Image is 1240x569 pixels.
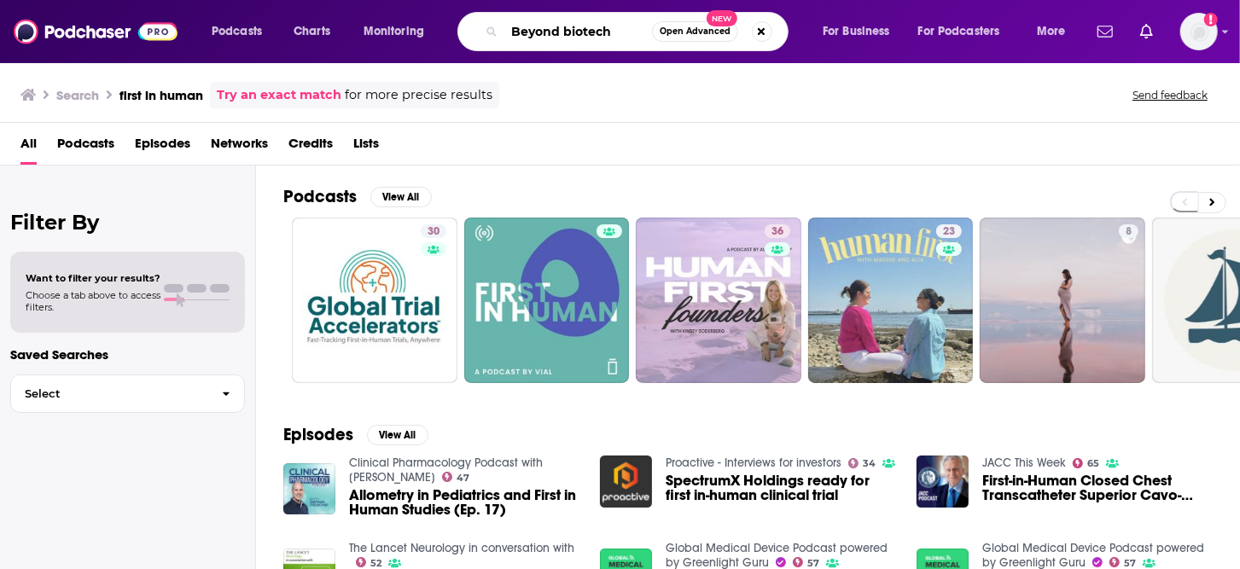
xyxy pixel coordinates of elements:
a: Networks [211,130,268,165]
h3: first in human [119,87,203,103]
button: open menu [200,18,284,45]
a: Allometry in Pediatrics and First in Human Studies (Ep. 17) [349,488,579,517]
span: 57 [807,560,819,567]
input: Search podcasts, credits, & more... [504,18,652,45]
img: Podchaser - Follow, Share and Rate Podcasts [14,15,178,48]
span: Select [11,388,208,399]
a: 52 [356,557,382,567]
a: 65 [1073,458,1100,468]
a: Lists [353,130,379,165]
span: 23 [943,224,955,241]
a: 8 [1119,224,1138,238]
p: Saved Searches [10,346,245,363]
span: New [707,10,737,26]
a: EpisodesView All [283,424,428,445]
h2: Filter By [10,210,245,235]
a: First-in-Human Closed Chest Transcatheter Superior Cavo-Pulmonary Anastomosis [982,473,1213,502]
span: Charts [294,20,330,44]
span: For Podcasters [918,20,1000,44]
span: 52 [370,560,381,567]
span: Want to filter your results? [26,272,160,284]
button: Open AdvancedNew [652,21,738,42]
a: All [20,130,37,165]
a: The Lancet Neurology in conversation with [349,541,574,555]
a: JACC This Week [982,456,1066,470]
span: Monitoring [364,20,424,44]
span: 65 [1087,460,1099,467]
span: Open Advanced [660,27,731,36]
button: View All [370,187,432,207]
button: Send feedback [1127,88,1213,102]
a: 36 [636,218,801,383]
span: 36 [771,224,783,241]
a: Charts [282,18,341,45]
span: Choose a tab above to access filters. [26,289,160,313]
a: 23 [808,218,974,383]
img: User Profile [1180,13,1218,50]
a: 47 [442,472,470,482]
a: Proactive - Interviews for investors [666,456,841,470]
a: Try an exact match [217,85,341,105]
button: open menu [811,18,911,45]
span: More [1037,20,1066,44]
div: Search podcasts, credits, & more... [474,12,805,51]
button: open menu [1025,18,1087,45]
span: 30 [428,224,440,241]
h3: Search [56,87,99,103]
a: Episodes [135,130,190,165]
h2: Episodes [283,424,353,445]
a: PodcastsView All [283,186,432,207]
button: Show profile menu [1180,13,1218,50]
a: 8 [980,218,1145,383]
button: open menu [907,18,1025,45]
a: 34 [848,458,876,468]
span: 8 [1126,224,1132,241]
a: 57 [1109,557,1137,567]
span: for more precise results [345,85,492,105]
a: 57 [793,557,820,567]
a: Clinical Pharmacology Podcast with Nathan Teuscher [349,456,543,485]
svg: Add a profile image [1204,13,1218,26]
span: Logged in as rachellerussopr [1180,13,1218,50]
a: Show notifications dropdown [1133,17,1160,46]
img: SpectrumX Holdings ready for first in-human clinical trial [600,456,652,508]
button: View All [367,425,428,445]
a: Podcasts [57,130,114,165]
button: Select [10,374,245,413]
a: 30 [292,218,457,383]
h2: Podcasts [283,186,357,207]
span: 47 [457,474,469,482]
span: For Business [823,20,890,44]
a: 36 [765,224,790,238]
img: First-in-Human Closed Chest Transcatheter Superior Cavo-Pulmonary Anastomosis [917,456,969,508]
span: 57 [1124,560,1136,567]
a: 30 [421,224,446,238]
a: Credits [288,130,333,165]
button: open menu [352,18,446,45]
a: SpectrumX Holdings ready for first in-human clinical trial [666,473,896,502]
span: Podcasts [212,20,262,44]
a: 23 [936,224,962,238]
span: 34 [863,460,876,467]
a: Show notifications dropdown [1091,17,1120,46]
img: Allometry in Pediatrics and First in Human Studies (Ep. 17) [283,463,335,515]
